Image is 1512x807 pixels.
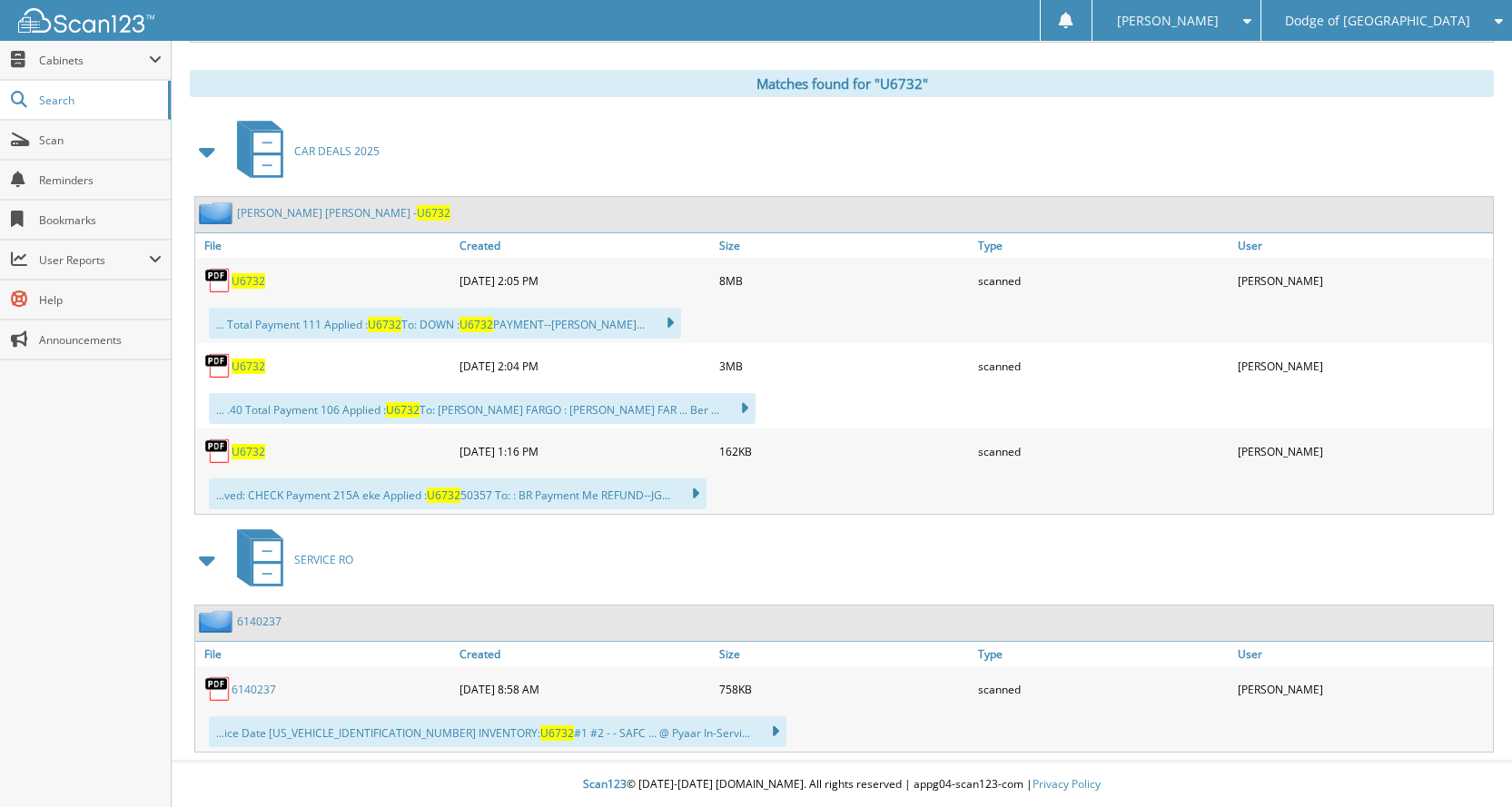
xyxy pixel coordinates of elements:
[39,133,162,148] span: Scan
[386,402,420,418] span: U6732
[195,233,455,258] a: File
[190,70,1494,97] div: Matches found for "U6732"
[237,205,450,221] a: [PERSON_NAME] [PERSON_NAME] -U6732
[1233,433,1493,469] div: [PERSON_NAME]
[973,642,1233,666] a: Type
[715,262,974,299] div: 8MB
[1421,720,1512,807] iframe: Chat Widget
[39,93,159,108] span: Search
[715,642,974,666] a: Size
[232,359,265,374] a: U6732
[199,610,237,633] img: folder2.png
[455,671,715,707] div: [DATE] 8:58 AM
[460,317,493,332] span: U6732
[1233,348,1493,384] div: [PERSON_NAME]
[209,716,786,747] div: ...ice Date [US_VEHICLE_IDENTIFICATION_NUMBER] INVENTORY: #1 #2 - - SAFC ... @ Pyaar In-Servi...
[39,292,162,308] span: Help
[973,262,1233,299] div: scanned
[715,348,974,384] div: 3MB
[455,642,715,666] a: Created
[39,212,162,228] span: Bookmarks
[204,267,232,294] img: PDF.png
[455,433,715,469] div: [DATE] 1:16 PM
[209,308,681,339] div: ... Total Payment 111 Applied : To: DOWN : PAYMENT--[PERSON_NAME]...
[455,348,715,384] div: [DATE] 2:04 PM
[39,172,162,188] span: Reminders
[1285,15,1470,26] span: Dodge of [GEOGRAPHIC_DATA]
[973,433,1233,469] div: scanned
[237,614,282,629] a: 6140237
[715,433,974,469] div: 162KB
[199,202,237,224] img: folder2.png
[1233,233,1493,258] a: User
[226,524,353,595] a: SERVICE RO
[39,332,162,348] span: Announcements
[294,143,380,159] span: CAR DEALS 2025
[172,763,1512,807] div: © [DATE]-[DATE] [DOMAIN_NAME]. All rights reserved | appg04-scan123-com |
[1233,671,1493,707] div: [PERSON_NAME]
[368,317,401,332] span: U6732
[455,262,715,299] div: [DATE] 2:05 PM
[195,642,455,666] a: File
[209,393,756,424] div: ... .40 Total Payment 106 Applied : To: [PERSON_NAME] FARGO : [PERSON_NAME] FAR ... Ber ...
[715,233,974,258] a: Size
[1033,776,1101,792] a: Privacy Policy
[204,352,232,379] img: PDF.png
[39,252,149,268] span: User Reports
[540,725,574,741] span: U6732
[232,444,265,459] a: U6732
[18,8,154,33] img: scan123-logo-white.svg
[209,478,707,509] div: ...ved: CHECK Payment 215A eke Applied : 50357 To: : BR Payment Me REFUND--JG...
[1233,642,1493,666] a: User
[294,552,353,567] span: SERVICE RO
[204,438,232,465] img: PDF.png
[39,53,149,68] span: Cabinets
[973,233,1233,258] a: Type
[715,671,974,707] div: 758KB
[1233,262,1493,299] div: [PERSON_NAME]
[226,115,380,187] a: CAR DEALS 2025
[204,675,232,703] img: PDF.png
[232,273,265,289] a: U6732
[1117,15,1219,26] span: [PERSON_NAME]
[427,487,460,503] span: U6732
[417,205,450,221] span: U6732
[973,671,1233,707] div: scanned
[973,348,1233,384] div: scanned
[232,682,276,697] a: 6140237
[455,233,715,258] a: Created
[583,776,627,792] span: Scan123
